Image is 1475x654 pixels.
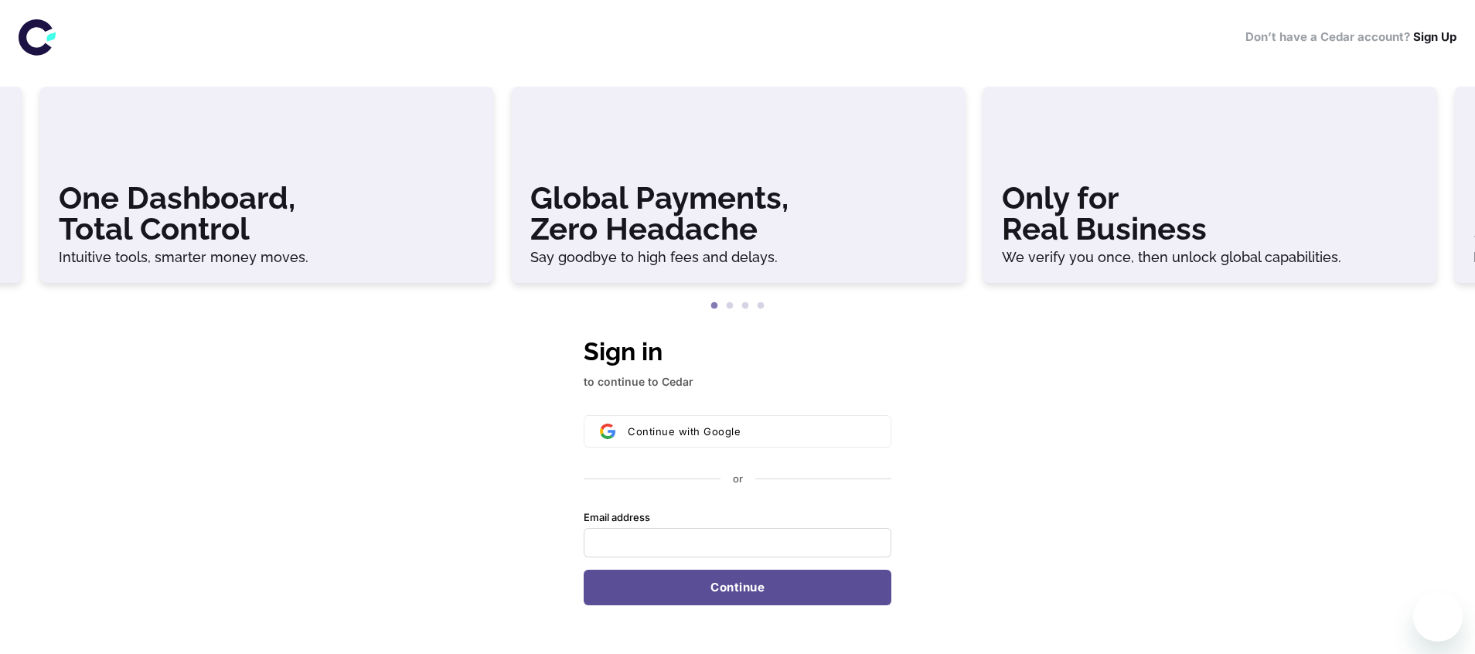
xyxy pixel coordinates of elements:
h6: Intuitive tools, smarter money moves. [59,250,475,264]
a: Sign Up [1413,29,1456,44]
h6: Say goodbye to high fees and delays. [530,250,946,264]
img: Sign in with Google [600,424,615,439]
label: Email address [584,511,650,525]
button: Continue [584,570,891,605]
p: to continue to Cedar [584,373,891,390]
button: Sign in with GoogleContinue with Google [584,415,891,448]
button: 1 [707,298,722,314]
h3: Global Payments, Zero Headache [530,182,946,244]
iframe: Button to launch messaging window [1413,592,1463,642]
button: 3 [737,298,753,314]
h3: Only for Real Business [1002,182,1418,244]
h6: Don’t have a Cedar account? [1245,29,1456,46]
h3: One Dashboard, Total Control [59,182,475,244]
h1: Sign in [584,333,891,370]
h6: We verify you once, then unlock global capabilities. [1002,250,1418,264]
button: 2 [722,298,737,314]
span: Continue with Google [628,425,741,438]
button: 4 [753,298,768,314]
p: or [733,472,743,486]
